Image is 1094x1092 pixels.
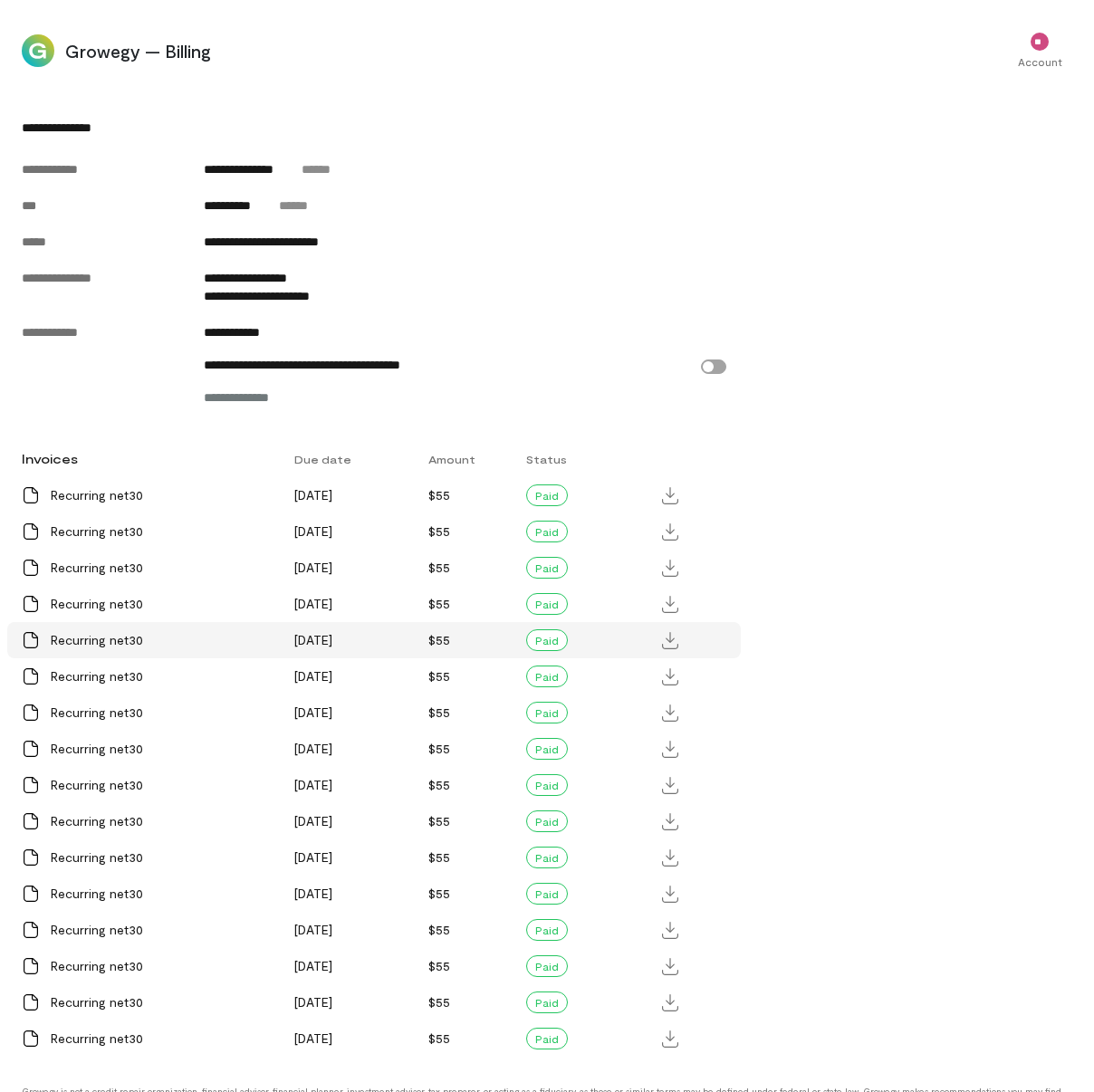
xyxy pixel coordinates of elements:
span: [DATE] [294,1030,332,1046]
span: $55 [428,668,450,684]
div: Paid [526,666,568,687]
div: Paid [526,883,568,905]
div: Recurring net30 [51,631,273,649]
div: Recurring net30 [51,595,273,613]
span: $55 [428,1030,450,1046]
div: Due date [283,443,417,475]
div: Recurring net30 [51,848,273,867]
div: Amount [417,443,516,475]
div: Recurring net30 [51,1030,273,1048]
div: Recurring net30 [51,704,273,722]
div: Paid [526,810,568,832]
span: $55 [428,922,450,937]
div: Paid [526,484,568,506]
span: [DATE] [294,560,332,575]
span: [DATE] [294,632,332,647]
div: Recurring net30 [51,559,273,577]
span: [DATE] [294,777,332,792]
span: [DATE] [294,849,332,865]
div: Recurring net30 [51,921,273,939]
div: Recurring net30 [51,740,273,758]
span: [DATE] [294,487,332,503]
span: $55 [428,849,450,865]
div: Paid [526,991,568,1013]
span: [DATE] [294,886,332,901]
span: $55 [428,777,450,792]
span: [DATE] [294,922,332,937]
div: Paid [526,1028,568,1049]
div: Recurring net30 [51,812,273,830]
div: Paid [526,557,568,579]
div: Status [515,443,656,475]
div: Paid [526,955,568,977]
span: [DATE] [294,741,332,756]
div: Recurring net30 [51,957,273,975]
span: $55 [428,994,450,1010]
div: Recurring net30 [51,776,273,794]
span: $55 [428,741,450,756]
div: Recurring net30 [51,885,273,903]
span: [DATE] [294,994,332,1010]
span: $55 [428,523,450,539]
span: [DATE] [294,668,332,684]
span: $55 [428,886,450,901]
div: Recurring net30 [51,522,273,541]
div: Paid [526,702,568,723]
div: Recurring net30 [51,993,273,1011]
div: Paid [526,629,568,651]
span: $55 [428,704,450,720]
span: [DATE] [294,958,332,973]
span: $55 [428,632,450,647]
span: $55 [428,958,450,973]
span: $55 [428,596,450,611]
div: Account [1018,54,1062,69]
span: [DATE] [294,596,332,611]
div: Paid [526,847,568,868]
span: Growegy — Billing [65,38,996,63]
div: Paid [526,738,568,760]
span: [DATE] [294,704,332,720]
div: Paid [526,774,568,796]
span: $55 [428,560,450,575]
div: Recurring net30 [51,667,273,685]
div: Recurring net30 [51,486,273,504]
span: $55 [428,813,450,829]
div: Paid [526,919,568,941]
div: Paid [526,593,568,615]
div: Invoices [11,441,283,477]
span: [DATE] [294,523,332,539]
span: $55 [428,487,450,503]
div: Paid [526,521,568,542]
span: [DATE] [294,813,332,829]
